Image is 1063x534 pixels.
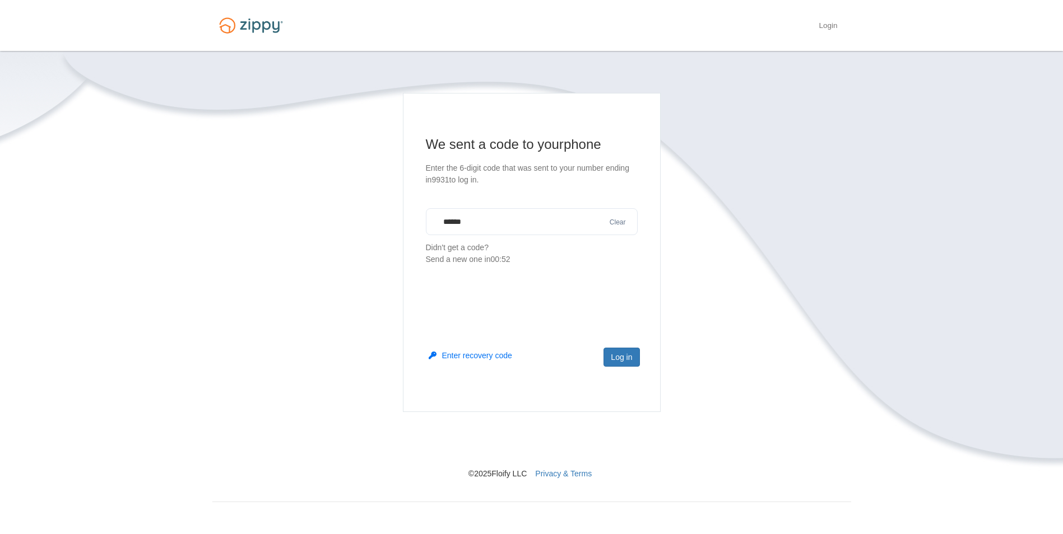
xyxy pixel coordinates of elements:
[426,254,638,265] div: Send a new one in 00:52
[429,350,512,361] button: Enter recovery code
[426,242,638,265] p: Didn't get a code?
[604,348,639,367] button: Log in
[426,135,638,153] h1: We sent a code to your phone
[426,162,638,186] p: Enter the 6-digit code that was sent to your number ending in 9931 to log in.
[535,469,592,478] a: Privacy & Terms
[606,217,629,228] button: Clear
[212,412,851,479] nav: © 2025 Floify LLC
[212,12,290,39] img: Logo
[819,21,837,32] a: Login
